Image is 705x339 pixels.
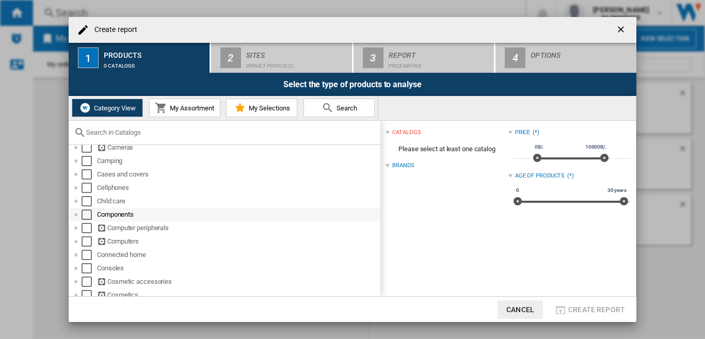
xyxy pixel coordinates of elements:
[97,223,379,233] div: Computer peripherals
[91,104,136,112] span: Category View
[82,183,97,193] md-checkbox: Select
[97,142,379,153] div: Cameras
[392,162,414,170] div: Brands
[104,47,205,58] div: Products
[220,47,241,68] div: 2
[246,58,348,69] div: Default profile (2)
[86,128,375,136] input: Search in Catalogs
[82,263,97,273] md-checkbox: Select
[167,104,214,112] span: My Assortment
[89,25,137,35] h4: Create report
[82,290,97,300] md-checkbox: Select
[82,209,97,220] md-checkbox: Select
[97,290,379,300] div: Cosmetics
[82,250,97,260] md-checkbox: Select
[334,104,357,112] span: Search
[354,43,495,73] button: 3 Report Price Matrix
[97,277,379,287] div: Cosmetic accessories
[531,47,632,58] div: Options
[246,104,290,112] span: My Selections
[97,250,379,260] div: Connected home
[363,47,383,68] div: 3
[69,73,636,96] div: Select the type of products to analyse
[584,143,608,151] span: 10000B/.
[82,277,97,287] md-checkbox: Select
[211,43,353,73] button: 2 Sites Default profile (2)
[533,143,546,151] span: 0B/.
[97,183,379,193] div: Cellphones
[69,43,211,73] button: 1 Products 0 catalogs
[303,99,375,117] button: Search
[515,172,565,180] div: Age of products
[72,99,143,117] button: Category View
[104,58,205,69] div: 0 catalogs
[97,263,379,273] div: Consoles
[495,43,636,73] button: 4 Options
[97,209,379,220] div: Components
[82,156,97,166] md-checkbox: Select
[82,223,97,233] md-checkbox: Select
[82,236,97,247] md-checkbox: Select
[551,300,628,319] button: Create report
[82,169,97,180] md-checkbox: Select
[149,99,220,117] button: My Assortment
[606,186,628,195] span: 30 years
[82,142,97,153] md-checkbox: Select
[97,236,379,247] div: Computers
[498,300,543,319] button: Cancel
[389,47,490,58] div: Report
[515,186,521,195] span: 0
[82,196,97,206] md-checkbox: Select
[505,47,525,68] div: 4
[78,47,99,68] div: 1
[226,99,297,117] button: My Selections
[97,196,379,206] div: Child care
[616,24,628,37] ng-md-icon: getI18NText('BUTTONS.CLOSE_DIALOG')
[246,47,348,58] div: Sites
[97,156,379,166] div: Camping
[79,102,91,114] img: wiser-icon-white.png
[97,169,379,180] div: Cases and covers
[515,128,531,137] div: Price
[389,58,490,69] div: Price Matrix
[612,20,632,40] button: getI18NText('BUTTONS.CLOSE_DIALOG')
[392,128,421,137] div: catalogs
[386,139,508,159] span: Please select at least one catalog
[568,305,625,314] span: Create report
